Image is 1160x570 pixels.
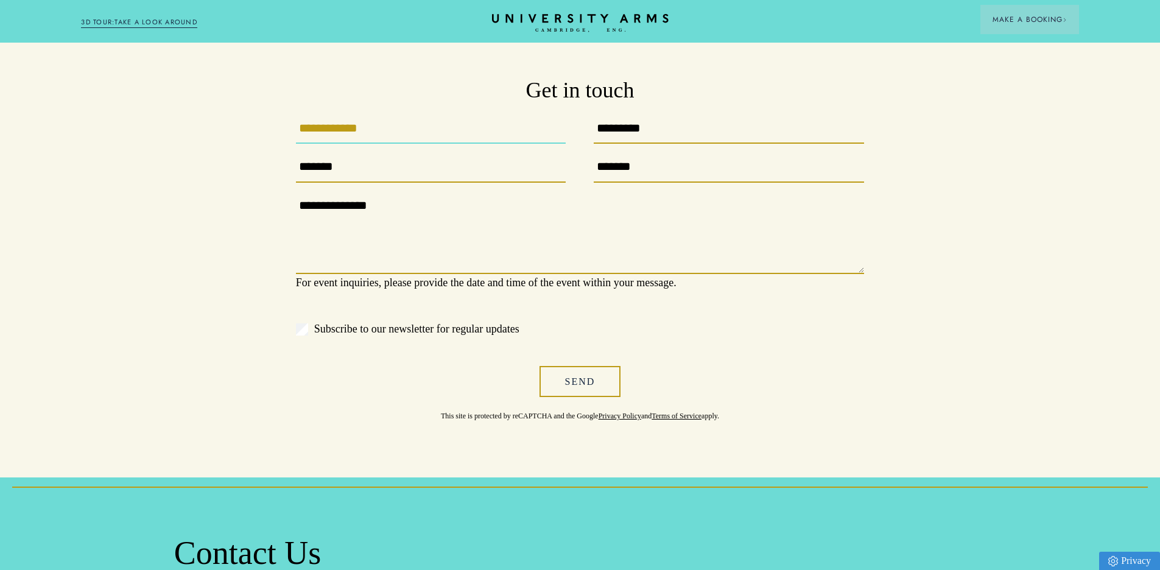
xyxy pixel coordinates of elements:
[540,366,621,398] button: Send
[993,14,1067,25] span: Make a Booking
[296,323,308,336] input: Subscribe to our newsletter for regular updates
[1063,18,1067,22] img: Arrow icon
[296,320,864,338] label: Subscribe to our newsletter for regular updates
[652,412,701,420] a: Terms of Service
[599,412,641,420] a: Privacy Policy
[81,17,197,28] a: 3D TOUR:TAKE A LOOK AROUND
[296,397,864,421] p: This site is protected by reCAPTCHA and the Google and apply.
[492,14,669,33] a: Home
[296,76,864,105] h3: Get in touch
[1099,552,1160,570] a: Privacy
[980,5,1079,34] button: Make a BookingArrow icon
[296,274,864,292] p: For event inquiries, please provide the date and time of the event within your message.
[1108,556,1118,566] img: Privacy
